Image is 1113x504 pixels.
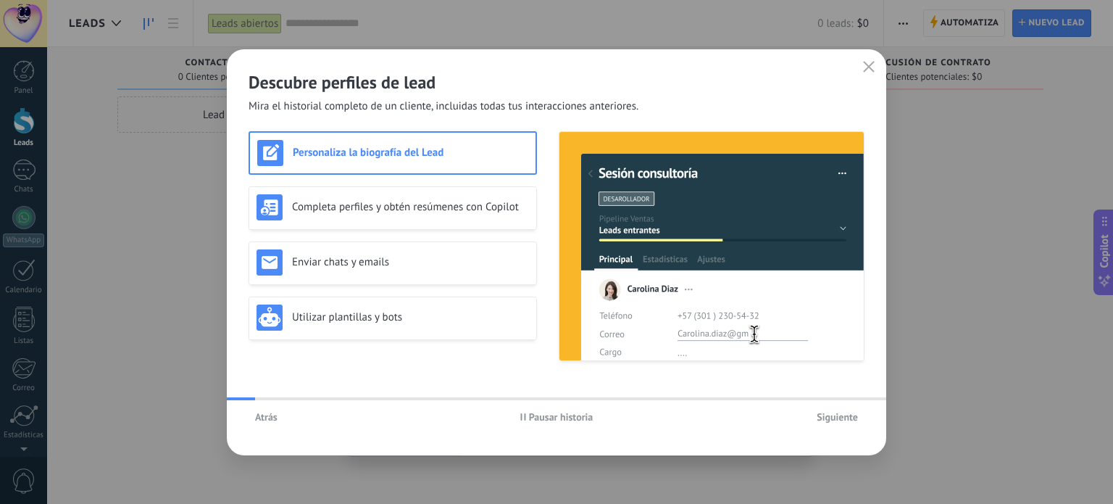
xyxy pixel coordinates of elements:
button: Siguiente [810,406,864,428]
h3: Enviar chats y emails [292,255,529,269]
h2: Descubre perfiles de lead [249,71,864,94]
span: Mira el historial completo de un cliente, incluidas todas tus interacciones anteriores. [249,99,638,114]
h3: Personaliza la biografía del Lead [293,146,528,160]
h3: Completa perfiles y obtén resúmenes con Copilot [292,200,529,214]
span: Atrás [255,412,278,422]
span: Pausar historia [529,412,593,422]
button: Atrás [249,406,284,428]
h3: Utilizar plantillas y bots [292,310,529,324]
button: Pausar historia [514,406,600,428]
span: Siguiente [817,412,858,422]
